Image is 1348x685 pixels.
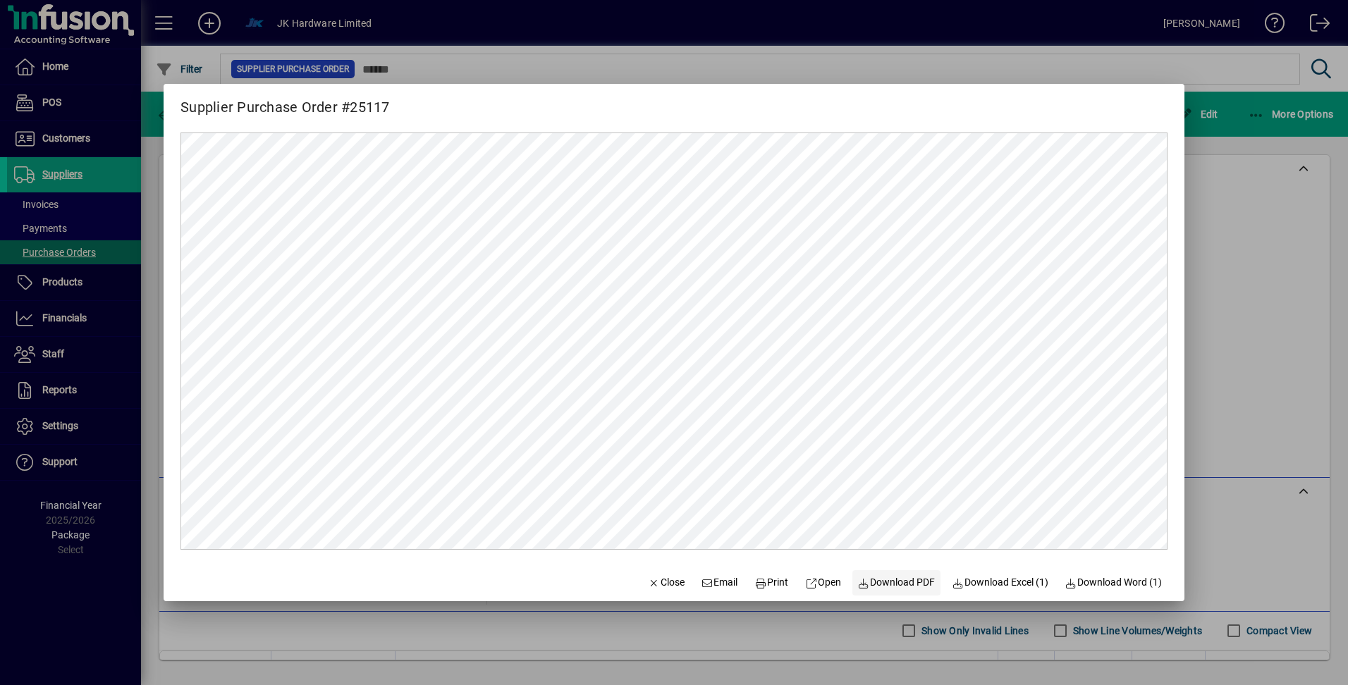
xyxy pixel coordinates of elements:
[749,570,794,595] button: Print
[754,575,788,590] span: Print
[946,570,1054,595] button: Download Excel (1)
[952,575,1048,590] span: Download Excel (1)
[858,575,936,590] span: Download PDF
[642,570,690,595] button: Close
[648,575,685,590] span: Close
[799,570,847,595] a: Open
[852,570,941,595] a: Download PDF
[164,84,407,118] h2: Supplier Purchase Order #25117
[696,570,744,595] button: Email
[805,575,841,590] span: Open
[1065,575,1163,590] span: Download Word (1)
[701,575,738,590] span: Email
[1060,570,1168,595] button: Download Word (1)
